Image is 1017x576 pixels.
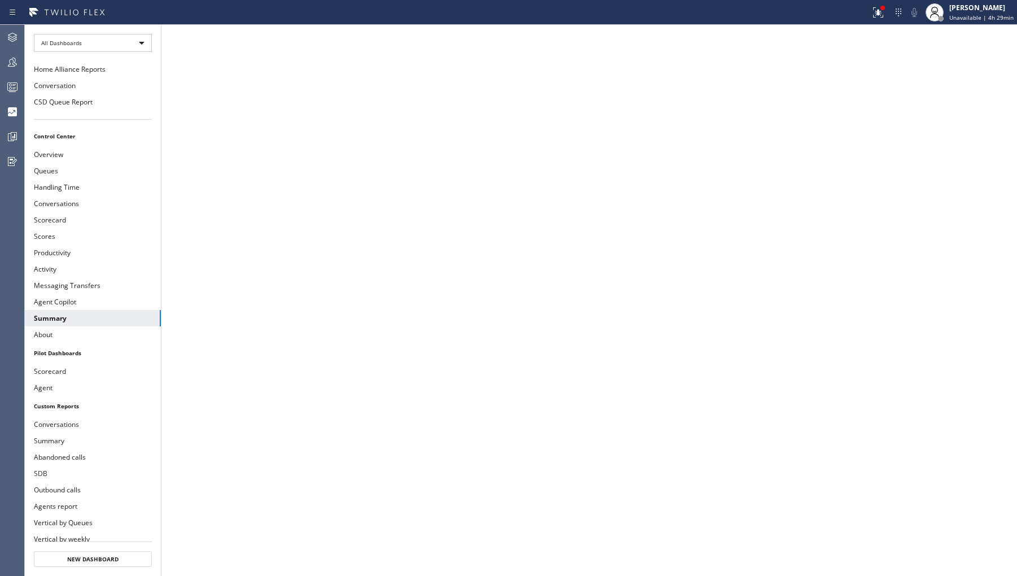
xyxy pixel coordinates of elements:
[949,3,1014,12] div: [PERSON_NAME]
[949,14,1014,21] span: Unavailable | 4h 29min
[25,498,161,514] button: Agents report
[34,551,152,567] button: New Dashboard
[25,94,161,110] button: CSD Queue Report
[25,449,161,465] button: Abandoned calls
[25,228,161,245] button: Scores
[25,146,161,163] button: Overview
[25,399,161,413] li: Custom Reports
[25,195,161,212] button: Conversations
[25,326,161,343] button: About
[25,61,161,77] button: Home Alliance Reports
[25,77,161,94] button: Conversation
[25,346,161,360] li: Pilot Dashboards
[25,129,161,143] li: Control Center
[25,163,161,179] button: Queues
[25,531,161,547] button: Vertical by weekly
[906,5,922,20] button: Mute
[25,465,161,482] button: SDB
[25,482,161,498] button: Outbound calls
[25,514,161,531] button: Vertical by Queues
[25,277,161,294] button: Messaging Transfers
[25,261,161,277] button: Activity
[25,212,161,228] button: Scorecard
[25,416,161,433] button: Conversations
[25,379,161,396] button: Agent
[161,25,1017,576] iframe: dashboard_9f6bb337dffe
[25,179,161,195] button: Handling Time
[25,310,161,326] button: Summary
[25,294,161,310] button: Agent Copilot
[25,363,161,379] button: Scorecard
[25,433,161,449] button: Summary
[34,34,152,52] div: All Dashboards
[25,245,161,261] button: Productivity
